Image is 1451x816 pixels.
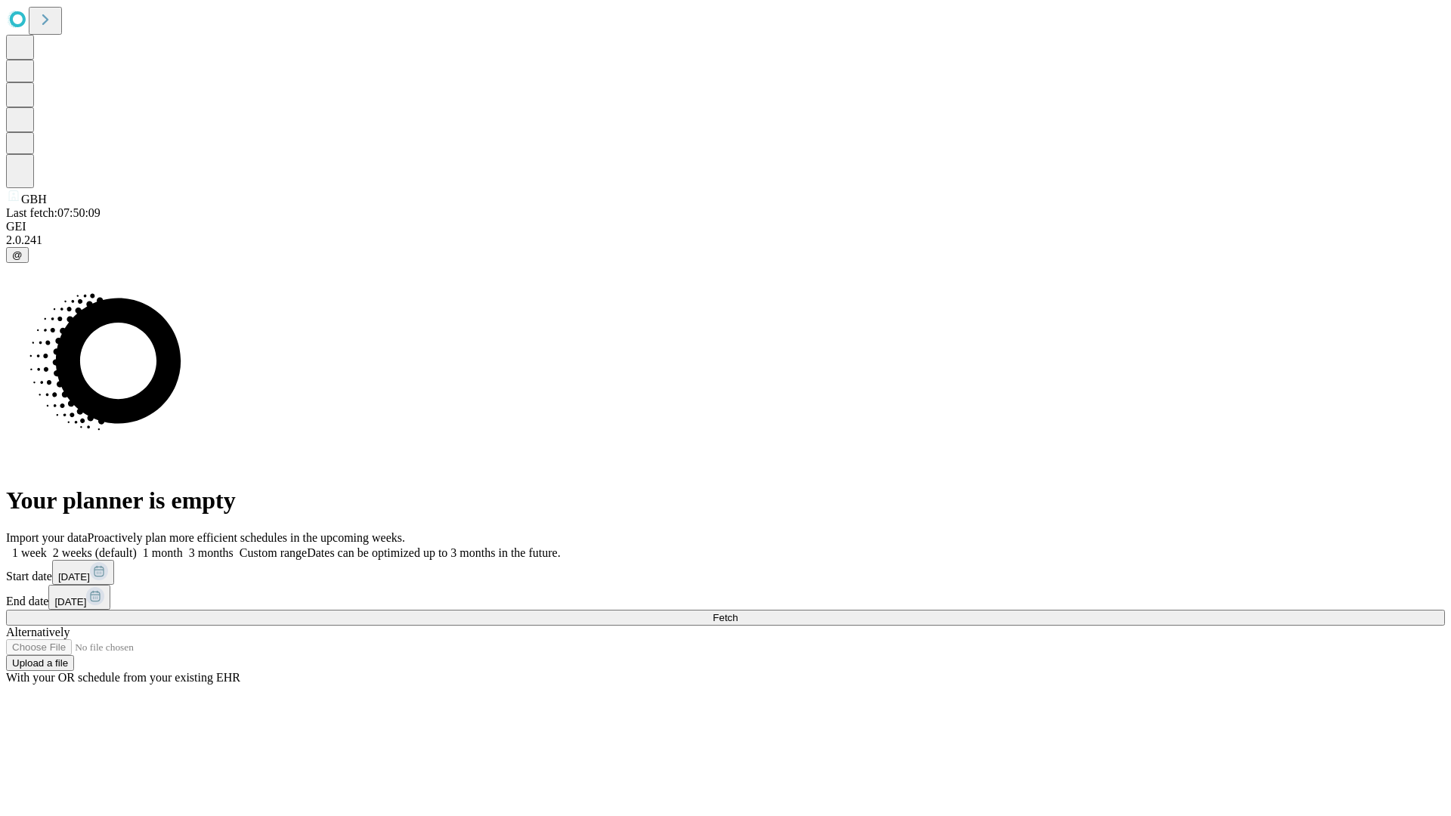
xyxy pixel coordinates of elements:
[6,247,29,263] button: @
[12,249,23,261] span: @
[12,546,47,559] span: 1 week
[307,546,560,559] span: Dates can be optimized up to 3 months in the future.
[58,571,90,583] span: [DATE]
[240,546,307,559] span: Custom range
[6,671,240,684] span: With your OR schedule from your existing EHR
[713,612,738,623] span: Fetch
[143,546,183,559] span: 1 month
[6,626,70,638] span: Alternatively
[6,585,1445,610] div: End date
[48,585,110,610] button: [DATE]
[6,220,1445,233] div: GEI
[6,233,1445,247] div: 2.0.241
[6,655,74,671] button: Upload a file
[21,193,47,206] span: GBH
[52,560,114,585] button: [DATE]
[6,531,88,544] span: Import your data
[189,546,234,559] span: 3 months
[6,206,101,219] span: Last fetch: 07:50:09
[6,560,1445,585] div: Start date
[53,546,137,559] span: 2 weeks (default)
[88,531,405,544] span: Proactively plan more efficient schedules in the upcoming weeks.
[6,487,1445,515] h1: Your planner is empty
[54,596,86,607] span: [DATE]
[6,610,1445,626] button: Fetch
